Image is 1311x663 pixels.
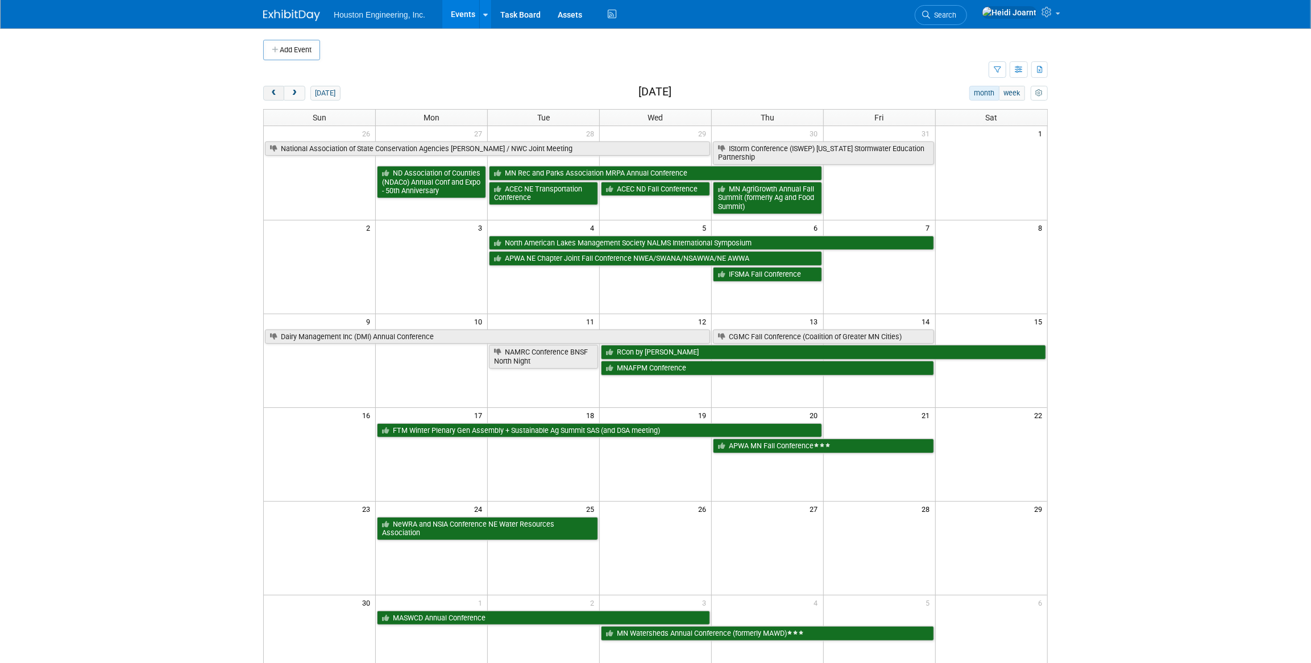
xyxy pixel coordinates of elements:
span: 28 [585,126,599,140]
span: Tue [537,113,550,122]
span: 3 [701,595,711,610]
span: 2 [589,595,599,610]
span: 4 [813,595,823,610]
span: Thu [761,113,774,122]
button: month [969,86,999,101]
span: Sat [985,113,997,122]
span: 26 [361,126,375,140]
span: 21 [921,408,935,422]
span: 11 [585,314,599,328]
span: 14 [921,314,935,328]
a: MN AgriGrowth Annual Fall Summit (formerly Ag and Food Summit) [713,182,822,214]
span: 17 [473,408,487,422]
span: 30 [809,126,823,140]
span: 16 [361,408,375,422]
span: 6 [813,220,823,235]
span: 27 [809,502,823,516]
h2: [DATE] [638,86,671,98]
a: RCon by [PERSON_NAME] [601,345,1046,360]
span: 19 [697,408,711,422]
span: 24 [473,502,487,516]
a: NAMRC Conference BNSF North Night [489,345,598,368]
span: 27 [473,126,487,140]
span: 31 [921,126,935,140]
i: Personalize Calendar [1035,90,1043,97]
span: Fri [875,113,884,122]
span: 5 [701,220,711,235]
button: myCustomButton [1031,86,1048,101]
a: CGMC Fall Conference (Coalition of Greater MN Cities) [713,330,934,344]
span: Sun [313,113,326,122]
span: 9 [365,314,375,328]
a: ACEC ND Fall Conference [601,182,710,197]
button: week [999,86,1025,101]
span: 15 [1033,314,1047,328]
span: 29 [697,126,711,140]
a: ACEC NE Transportation Conference [489,182,598,205]
span: 26 [697,502,711,516]
span: Mon [424,113,439,122]
span: 30 [361,595,375,610]
span: 13 [809,314,823,328]
span: Search [930,11,956,19]
span: Houston Engineering, Inc. [334,10,425,19]
span: 1 [1037,126,1047,140]
span: 3 [477,220,487,235]
span: 28 [921,502,935,516]
a: ND Association of Counties (NDACo) Annual Conf and Expo - 50th Anniversary [377,166,486,198]
img: Heidi Joarnt [982,6,1037,19]
a: FTM Winter Plenary Gen Assembly + Sustainable Ag Summit SAS (and DSA meeting) [377,423,822,438]
span: 8 [1037,220,1047,235]
span: 23 [361,502,375,516]
span: 4 [589,220,599,235]
a: Dairy Management Inc (DMI) Annual Conference [265,330,710,344]
a: IStorm Conference (ISWEP) [US_STATE] Stormwater Education Partnership [713,141,934,165]
span: 22 [1033,408,1047,422]
a: MNAFPM Conference [601,361,934,376]
span: 5 [925,595,935,610]
a: MN Watersheds Annual Conference (formerly MAWD) [601,626,934,641]
button: [DATE] [310,86,341,101]
a: NeWRA and NSIA Conference NE Water Resources Association [377,517,598,540]
span: 2 [365,220,375,235]
button: Add Event [263,40,320,60]
a: North American Lakes Management Society NALMS International Symposium [489,236,934,251]
span: 25 [585,502,599,516]
span: 12 [697,314,711,328]
span: 20 [809,408,823,422]
a: APWA MN Fall Conference [713,439,934,453]
button: next [284,86,305,101]
a: National Association of State Conservation Agencies [PERSON_NAME] / NWC Joint Meeting [265,141,710,156]
a: Search [915,5,967,25]
span: Wed [648,113,663,122]
a: IFSMA Fall Conference [713,267,822,282]
span: 6 [1037,595,1047,610]
span: 1 [477,595,487,610]
span: 7 [925,220,935,235]
span: 29 [1033,502,1047,516]
button: prev [263,86,284,101]
span: 10 [473,314,487,328]
span: 18 [585,408,599,422]
img: ExhibitDay [263,10,320,21]
a: APWA NE Chapter Joint Fall Conference NWEA/SWANA/NSAWWA/NE AWWA [489,251,822,266]
a: MN Rec and Parks Association MRPA Annual Conference [489,166,822,181]
a: MASWCD Annual Conference [377,611,710,626]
